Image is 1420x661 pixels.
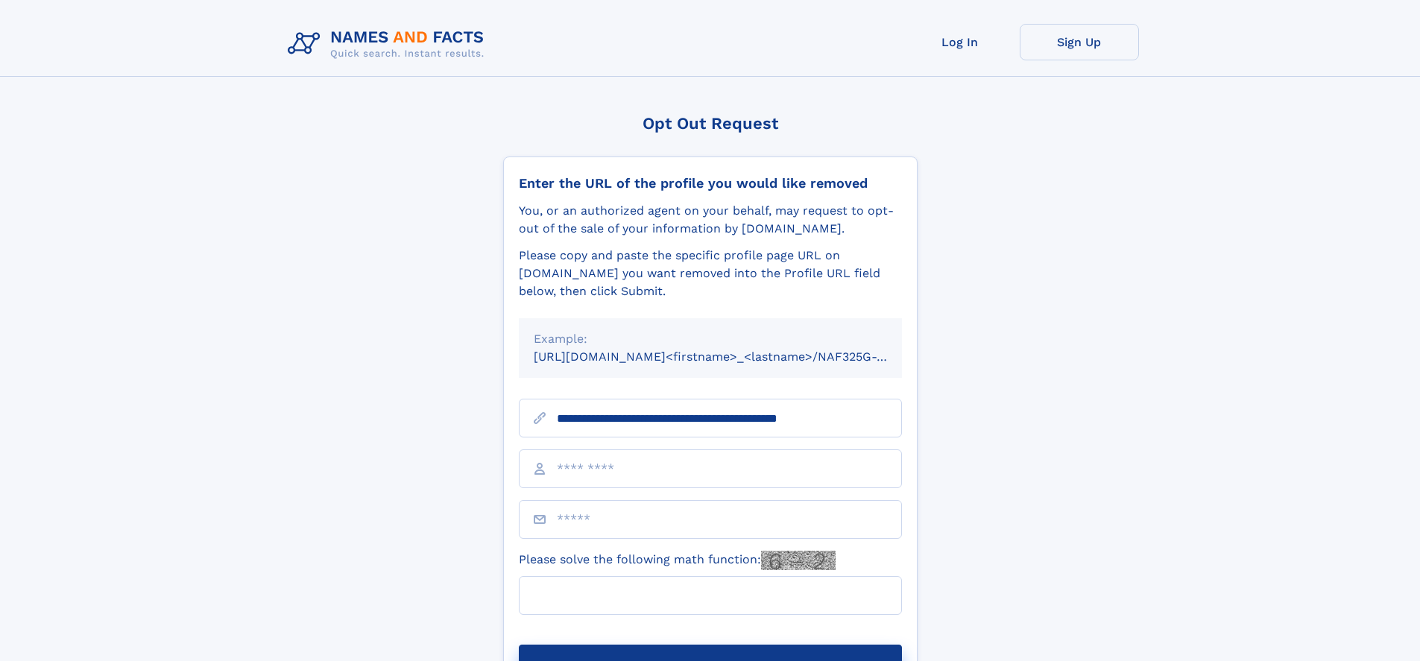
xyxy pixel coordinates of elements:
img: Logo Names and Facts [282,24,496,64]
div: You, or an authorized agent on your behalf, may request to opt-out of the sale of your informatio... [519,202,902,238]
div: Enter the URL of the profile you would like removed [519,175,902,192]
div: Please copy and paste the specific profile page URL on [DOMAIN_NAME] you want removed into the Pr... [519,247,902,300]
a: Log In [900,24,1020,60]
label: Please solve the following math function: [519,551,836,570]
div: Opt Out Request [503,114,918,133]
div: Example: [534,330,887,348]
a: Sign Up [1020,24,1139,60]
small: [URL][DOMAIN_NAME]<firstname>_<lastname>/NAF325G-xxxxxxxx [534,350,930,364]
